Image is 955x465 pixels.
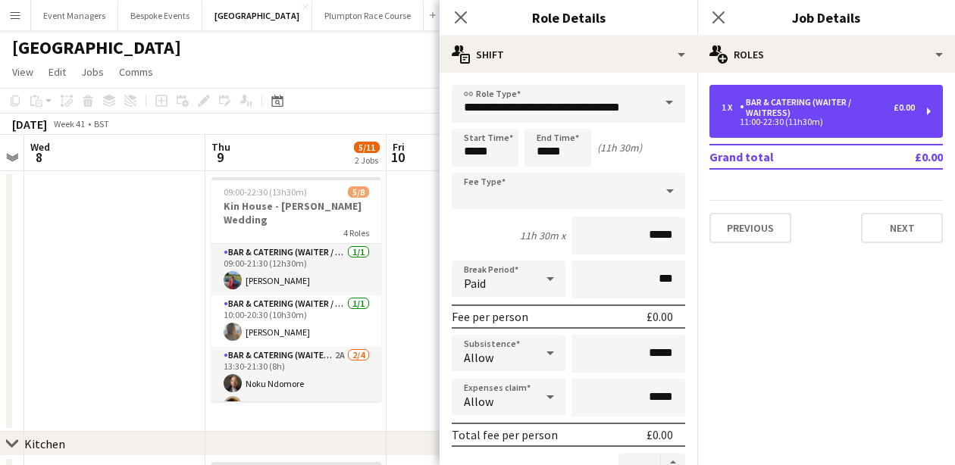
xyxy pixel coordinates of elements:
div: Shift [440,36,697,73]
span: 8 [28,148,50,166]
app-card-role: Bar & Catering (Waiter / waitress)2A2/413:30-21:30 (8h)Noku Ndomore[PERSON_NAME] [211,347,381,464]
button: Plumpton Race Course [312,1,424,30]
a: Comms [113,62,159,82]
span: Thu [211,140,230,154]
span: Allow [464,394,493,409]
div: 11h 30m x [520,229,565,242]
span: Jobs [81,65,104,79]
span: Comms [119,65,153,79]
button: Event Managers [31,1,118,30]
span: 5/11 [354,142,380,153]
div: £0.00 [647,309,673,324]
span: Wed [30,140,50,154]
h3: Job Details [697,8,955,27]
h3: Role Details [440,8,697,27]
button: Previous [709,213,791,243]
app-card-role: Bar & Catering (Waiter / waitress)1/109:00-21:30 (12h30m)[PERSON_NAME] [211,244,381,295]
div: Bar & Catering (Waiter / waitress) [740,97,894,118]
span: 10 [390,148,405,166]
app-job-card: 09:00-22:30 (13h30m)5/8Kin House - [PERSON_NAME] Wedding4 RolesBar & Catering (Waiter / waitress)... [211,177,381,401]
span: Fri [393,140,405,154]
td: Grand total [709,145,871,169]
a: View [6,62,39,82]
span: Paid [464,276,486,291]
div: (11h 30m) [597,141,642,154]
span: Allow [464,350,493,365]
div: Kitchen [24,436,65,451]
app-card-role: Bar & Catering (Waiter / waitress)1/110:00-20:30 (10h30m)[PERSON_NAME] [211,295,381,347]
span: Edit [49,65,66,79]
div: £0.00 [894,102,915,113]
span: 4 Roles [343,227,369,239]
button: Next [861,213,943,243]
div: 2 Jobs [355,154,379,166]
div: Total fee per person [452,427,558,442]
a: Edit [42,62,72,82]
div: Roles [697,36,955,73]
div: Fee per person [452,309,528,324]
div: £0.00 [647,427,673,442]
span: Week 41 [50,118,88,130]
span: View [12,65,33,79]
div: 1 x [722,102,740,113]
span: 5/8 [348,186,369,198]
button: Bespoke Events [118,1,202,30]
td: £0.00 [871,145,943,169]
a: Jobs [75,62,110,82]
h1: [GEOGRAPHIC_DATA] [12,36,181,59]
div: 11:00-22:30 (11h30m) [722,118,915,126]
button: [GEOGRAPHIC_DATA] [202,1,312,30]
span: 09:00-22:30 (13h30m) [224,186,307,198]
div: [DATE] [12,117,47,132]
div: BST [94,118,109,130]
h3: Kin House - [PERSON_NAME] Wedding [211,199,381,226]
span: 9 [209,148,230,166]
